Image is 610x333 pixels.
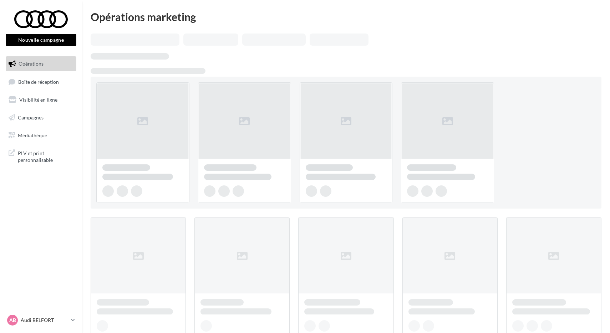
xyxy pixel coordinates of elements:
[6,313,76,327] a: AB Audi BELFORT
[6,34,76,46] button: Nouvelle campagne
[91,11,601,22] div: Opérations marketing
[4,92,78,107] a: Visibilité en ligne
[19,61,44,67] span: Opérations
[18,78,59,84] span: Boîte de réception
[4,110,78,125] a: Campagnes
[21,317,68,324] p: Audi BELFORT
[9,317,16,324] span: AB
[18,132,47,138] span: Médiathèque
[19,97,57,103] span: Visibilité en ligne
[4,128,78,143] a: Médiathèque
[4,56,78,71] a: Opérations
[4,74,78,89] a: Boîte de réception
[4,145,78,166] a: PLV et print personnalisable
[18,148,73,164] span: PLV et print personnalisable
[18,114,44,121] span: Campagnes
